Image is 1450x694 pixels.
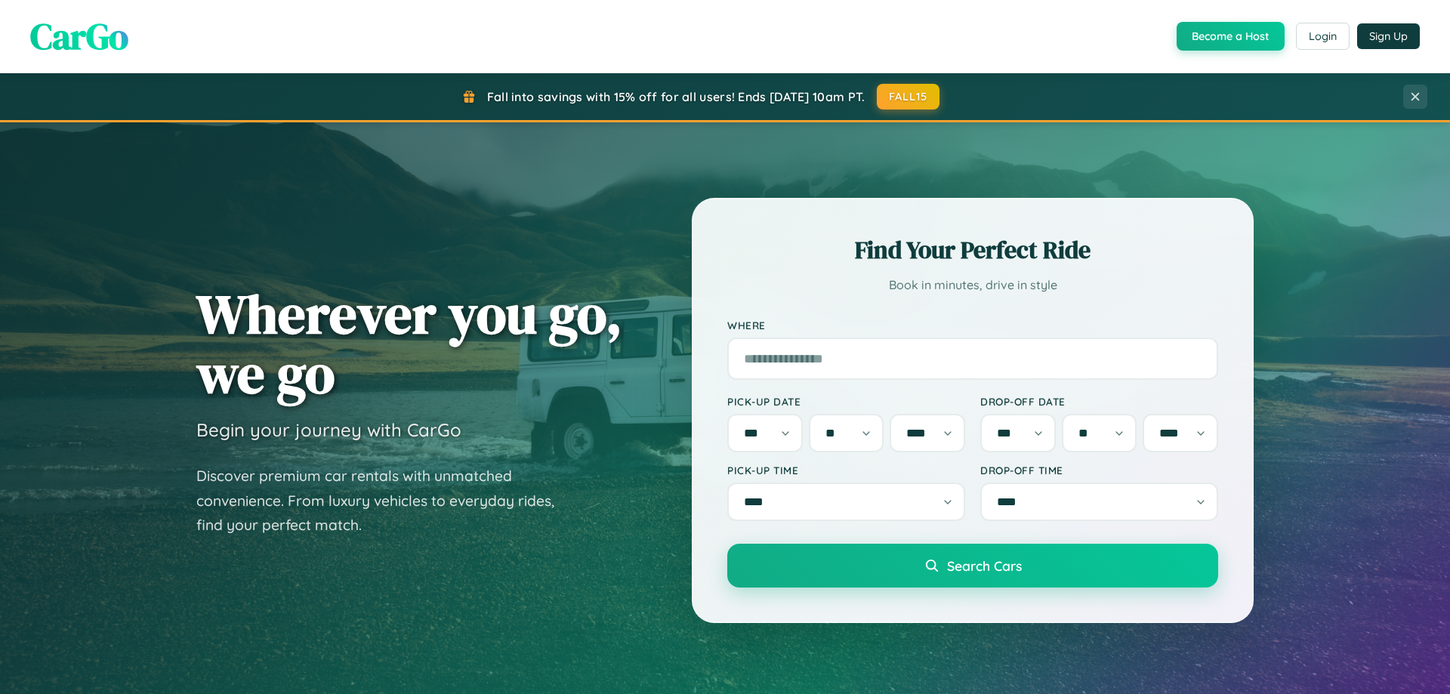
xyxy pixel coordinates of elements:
h3: Begin your journey with CarGo [196,418,461,441]
h2: Find Your Perfect Ride [727,233,1218,267]
p: Discover premium car rentals with unmatched convenience. From luxury vehicles to everyday rides, ... [196,464,574,538]
button: Search Cars [727,544,1218,588]
span: Fall into savings with 15% off for all users! Ends [DATE] 10am PT. [487,89,865,104]
label: Drop-off Date [980,395,1218,408]
label: Pick-up Date [727,395,965,408]
button: FALL15 [877,84,940,109]
h1: Wherever you go, we go [196,284,622,403]
label: Where [727,319,1218,332]
button: Sign Up [1357,23,1420,49]
p: Book in minutes, drive in style [727,274,1218,296]
button: Become a Host [1177,22,1285,51]
span: CarGo [30,11,128,61]
label: Pick-up Time [727,464,965,477]
label: Drop-off Time [980,464,1218,477]
button: Login [1296,23,1350,50]
span: Search Cars [947,557,1022,574]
